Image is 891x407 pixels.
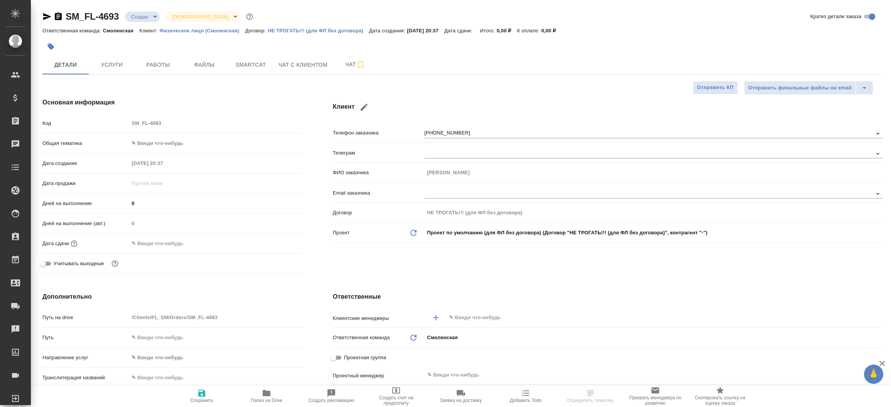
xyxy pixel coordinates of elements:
[139,28,159,34] p: Клиент:
[245,12,255,22] button: Доп статусы указывают на важность/срочность заказа
[54,260,104,267] span: Учитывать выходные
[42,334,129,341] p: Путь
[42,220,129,227] p: Дней на выполнение (авт.)
[309,398,354,403] span: Создать рекламацию
[424,331,883,344] div: Смоленская
[268,28,369,34] p: НЕ ТРОГАТЬ!!! (для ФЛ без договора)
[333,149,425,157] p: Телеграм
[510,398,542,403] span: Добавить Todo
[748,84,852,92] span: Отправить финальные файлы на email
[429,385,493,407] button: Заявка на доставку
[567,398,614,403] span: Определить тематику
[333,372,425,380] p: Проектный менеджер
[872,148,883,159] button: Open
[186,60,223,70] span: Файлы
[364,385,429,407] button: Создать счет на предоплату
[697,83,734,92] span: Отправить КП
[333,292,883,301] h4: Ответственные
[872,128,883,139] button: Open
[129,118,302,129] input: Пустое поле
[333,189,425,197] p: Email заказчика
[54,12,63,21] button: Скопировать ссылку
[427,370,854,380] input: ✎ Введи что-нибудь
[344,354,386,362] span: Проектная группа
[251,398,282,403] span: Папка на Drive
[129,137,302,150] div: ✎ Введи что-нибудь
[190,398,213,403] span: Сохранить
[129,13,150,20] button: Создан
[368,395,424,406] span: Создать счет на предоплату
[333,334,390,341] p: Ответственная команда
[278,60,327,70] span: Чат с клиентом
[688,385,753,407] button: Скопировать ссылку на оценку заказа
[42,12,52,21] button: Скопировать ссылку для ЯМессенджера
[541,28,562,34] p: 0,00 ₽
[558,385,623,407] button: Определить тематику
[333,229,350,237] p: Проект
[66,11,119,22] a: SM_FL-4693
[129,198,302,209] input: ✎ Введи что-нибудь
[517,28,541,34] p: К оплате:
[129,238,196,249] input: ✎ Введи что-нибудь
[493,385,558,407] button: Добавить Todo
[129,312,302,323] input: Пустое поле
[47,60,84,70] span: Детали
[299,385,364,407] button: Создать рекламацию
[42,292,302,301] h4: Дополнительно
[878,317,880,318] button: Open
[444,28,474,34] p: Дата сдачи:
[369,28,407,34] p: Дата создания:
[132,140,292,147] div: ✎ Введи что-нибудь
[333,129,425,137] p: Телефон заказчика
[623,385,688,407] button: Призвать менеджера по развитию
[93,60,130,70] span: Услуги
[867,366,880,382] span: 🙏
[333,169,425,177] p: ФИО заказчика
[744,81,856,95] button: Отправить финальные файлы на email
[42,200,129,207] p: Дней на выполнение
[42,160,129,167] p: Дата создания
[333,314,425,322] p: Клиентские менеджеры
[448,313,854,322] input: ✎ Введи что-нибудь
[42,314,129,321] p: Путь на drive
[268,27,369,34] a: НЕ ТРОГАТЬ!!! (для ФЛ без договора)
[129,218,302,229] input: Пустое поле
[42,354,129,362] p: Направление услуг
[497,28,517,34] p: 0,00 ₽
[42,38,59,55] button: Добавить тэг
[424,226,883,239] div: Проект по умолчанию (для ФЛ без договора) (Договор "НЕ ТРОГАТЬ!!! (для ФЛ без договора)", контраг...
[42,374,129,382] p: Транслитерация названий
[159,28,245,34] p: Физическое лицо (Смоленская)
[333,98,883,116] h4: Клиент
[42,240,69,247] p: Дата сдачи
[42,119,129,127] p: Код
[407,28,444,34] p: [DATE] 20:37
[69,239,79,249] button: Если добавить услуги и заполнить их объемом, то дата рассчитается автоматически
[872,188,883,199] button: Open
[166,12,240,22] div: Создан
[129,158,196,169] input: Пустое поле
[42,180,129,187] p: Дата продажи
[245,28,268,34] p: Договор:
[129,332,302,343] input: ✎ Введи что-нибудь
[169,385,234,407] button: Сохранить
[744,81,873,95] div: split button
[125,12,160,22] div: Создан
[103,28,140,34] p: Смоленская
[356,60,365,69] svg: Подписаться
[140,60,177,70] span: Работы
[480,28,496,34] p: Итого:
[110,259,120,269] button: Выбери, если сб и вс нужно считать рабочими днями для выполнения заказа.
[810,13,861,20] span: Кратко детали заказа
[333,209,425,217] p: Договор
[628,395,683,406] span: Призвать менеджера по развитию
[159,27,245,34] a: Физическое лицо (Смоленская)
[424,207,883,218] input: Пустое поле
[42,98,302,107] h4: Основная информация
[129,351,302,364] div: ✎ Введи что-нибудь
[692,395,748,406] span: Скопировать ссылку на оценку заказа
[424,167,883,178] input: Пустое поле
[427,308,445,327] button: Добавить менеджера
[234,385,299,407] button: Папка на Drive
[129,372,302,383] input: ✎ Введи что-нибудь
